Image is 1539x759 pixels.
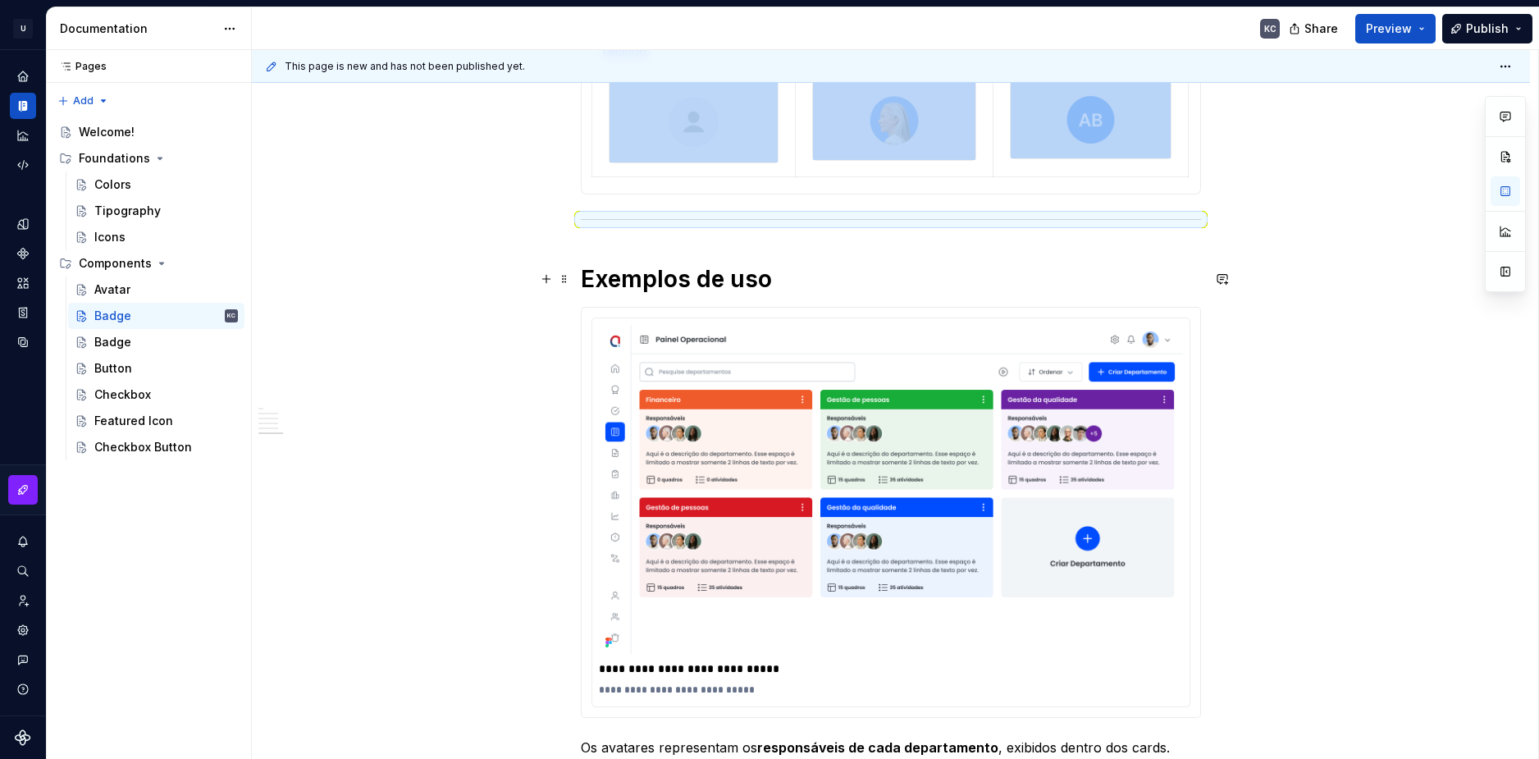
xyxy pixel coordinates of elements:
[581,264,1201,294] h1: Exemplos de uso
[73,94,94,107] span: Add
[1442,14,1532,43] button: Publish
[68,224,244,250] a: Icons
[94,176,131,193] div: Colors
[79,124,135,140] div: Welcome!
[94,413,173,429] div: Featured Icon
[68,171,244,198] a: Colors
[285,60,525,73] span: This page is new and has not been published yet.
[68,277,244,303] a: Avatar
[94,439,192,455] div: Checkbox Button
[53,145,244,171] div: Foundations
[10,240,36,267] a: Components
[68,198,244,224] a: Tipography
[68,434,244,460] a: Checkbox Button
[94,334,131,350] div: Badge
[1304,21,1338,37] span: Share
[68,329,244,355] a: Badge
[79,255,152,272] div: Components
[757,739,998,756] strong: responsáveis de cada departamento
[1011,81,1171,158] img: 477606b3-feb8-45f1-9b46-4fc82cad6fa6.png
[10,647,36,673] button: Contact support
[3,11,43,46] button: U
[68,382,244,408] a: Checkbox
[53,89,114,112] button: Add
[79,150,150,167] div: Foundations
[13,19,33,39] div: U
[94,203,161,219] div: Tipography
[15,729,31,746] svg: Supernova Logo
[1264,22,1276,35] div: KC
[94,360,132,377] div: Button
[1366,21,1412,37] span: Preview
[94,386,151,403] div: Checkbox
[53,119,244,460] div: Page tree
[53,119,244,145] a: Welcome!
[1355,14,1436,43] button: Preview
[813,81,976,160] img: 64acedf9-827b-4ffa-b04e-79d583e17c5c.png
[10,93,36,119] a: Documentation
[1466,21,1509,37] span: Publish
[10,528,36,555] button: Notifications
[53,60,107,73] div: Pages
[53,250,244,277] div: Components
[1281,14,1349,43] button: Share
[10,558,36,584] button: Search ⌘K
[94,229,126,245] div: Icons
[10,270,36,296] a: Assets
[68,355,244,382] a: Button
[68,303,244,329] a: BadgeKC
[10,122,36,149] a: Analytics
[581,738,1201,757] p: Os avatares representam os , exibidos dentro dos cards.
[10,588,36,614] a: Invite team
[94,308,131,324] div: Badge
[60,21,215,37] div: Documentation
[10,617,36,643] a: Settings
[10,299,36,326] a: Storybook stories
[94,281,130,298] div: Avatar
[10,152,36,178] a: Code automation
[610,81,778,162] img: d2a92493-bbb2-416c-8b46-24069fe8b363.png
[227,308,235,324] div: KC
[10,329,36,355] a: Data sources
[68,408,244,434] a: Featured Icon
[10,211,36,237] a: Design tokens
[10,63,36,89] a: Home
